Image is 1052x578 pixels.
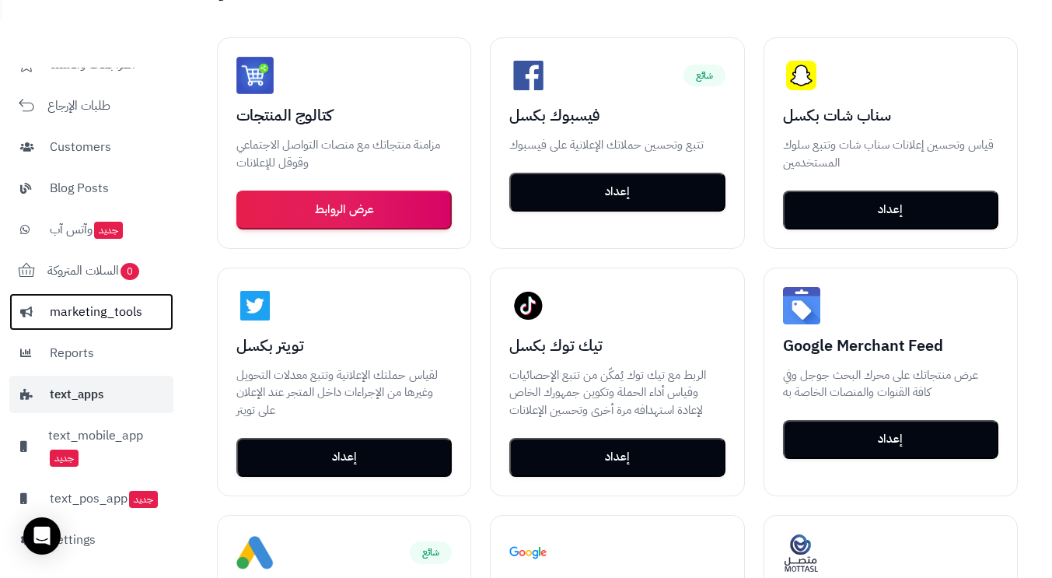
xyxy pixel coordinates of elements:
img: تيك توك بكسل [509,287,547,324]
span: جديد [50,450,79,467]
span: text_apps [50,384,103,405]
img: Google Search Console [509,534,547,572]
p: قياس وتحسين إعلانات سناب شات وتتبع سلوك المستخدمين [783,136,998,172]
p: عرض منتجاتك على محرك البحث جوجل وفي كافة القنوات والمنصات الخاصة به [783,366,998,402]
a: طلبات الإرجاع [9,87,173,124]
img: متصل [783,534,820,572]
p: الربط مع تيك توك يُمكّن من تتبع الإحصائيات وقياس أداء الحملة وتكوين جمهورك الخاص لإعادة استهدافه ... [509,366,725,419]
a: السلات المتروكة0 [9,252,173,289]
span: طلبات الإرجاع [47,95,110,117]
span: text_pos_app [50,488,159,510]
h3: تويتر بكسل [236,337,452,354]
img: كتالوج المنتجات [236,57,274,94]
button: عرض الروابط [236,191,452,229]
button: إعداد [509,173,725,212]
a: Reports [9,335,173,372]
a: Blog Posts [9,170,173,207]
p: تتبع وتحسين حملاتك الإعلانية على فيسبوك [509,136,725,154]
a: وآتس آبجديد [9,211,173,248]
img: Facebook Pixel [509,57,547,94]
span: شائع [683,65,725,86]
a: Settings [9,521,173,559]
span: شائع [410,541,452,563]
h3: سناب شات بكسل [783,107,998,124]
a: text_apps [9,376,173,413]
img: Twitter Pixel [236,287,274,324]
a: text_mobile_appجديد [9,417,173,476]
h3: تيك توك بكسل [509,337,725,354]
span: Customers [50,136,111,158]
img: Google Merchant Feed [783,287,820,324]
p: لقياس حملتك الإعلانية وتتبع معدلات التحويل وغيرها من الإجراءات داخل المتجر عند الإعلان على تويتر [236,366,452,419]
span: Blog Posts [50,177,109,199]
button: إعداد [783,420,998,459]
p: مزامنة منتجاتك مع منصات التواصل الاجتماعي وقوقل للإعلانات [236,136,452,172]
span: Reports [50,342,94,364]
span: marketing_tools [50,301,142,323]
img: Snapchat Pixel [783,57,820,94]
span: Settings [50,529,96,551]
span: جديد [94,222,123,239]
span: وآتس آب [50,219,124,240]
button: إعداد [509,438,725,477]
span: السلات المتروكة [47,260,141,282]
h3: Google Merchant Feed [783,337,998,354]
h3: كتالوج المنتجات [236,107,452,124]
h3: فيسبوك بكسل [509,107,725,124]
span: text_mobile_app [48,425,162,468]
a: Customers [9,128,173,166]
a: text_pos_appجديد [9,480,173,517]
button: إعداد [236,438,452,477]
a: marketing_tools [9,293,173,331]
span: 0 [121,263,139,280]
img: Google Ads [236,534,274,572]
div: Open Intercom Messenger [23,517,61,555]
button: إعداد [783,191,998,229]
span: جديد [129,491,158,508]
